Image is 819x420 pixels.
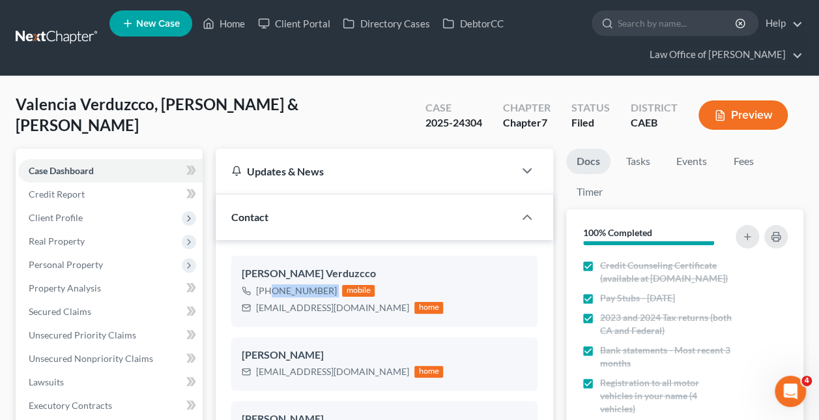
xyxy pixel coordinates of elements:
a: DebtorCC [436,12,510,35]
div: 2025-24304 [425,115,482,130]
a: Property Analysis [18,277,203,300]
span: Unsecured Priority Claims [29,329,136,340]
span: Executory Contracts [29,400,112,411]
a: Docs [566,149,611,174]
span: Secured Claims [29,306,91,317]
span: Case Dashboard [29,165,94,176]
button: Preview [698,100,788,130]
span: Lawsuits [29,376,64,387]
span: Client Profile [29,212,83,223]
div: District [631,100,678,115]
a: Timer [566,179,613,205]
span: Pay Stubs - [DATE] [600,292,675,305]
span: Registration to all motor vehicles in your name (4 vehicles) [600,376,733,415]
a: Credit Report [18,183,203,206]
span: Credit Report [29,188,85,200]
div: [PERSON_NAME] [242,348,527,363]
div: home [414,302,443,314]
a: Help [759,12,803,35]
a: Lawsuits [18,370,203,394]
span: Personal Property [29,259,103,270]
div: [PHONE_NUMBER] [256,284,337,297]
div: Chapter [503,100,551,115]
span: Contact [231,211,268,223]
a: Case Dashboard [18,159,203,183]
span: 4 [801,376,812,386]
div: home [414,366,443,378]
div: Chapter [503,115,551,130]
div: [EMAIL_ADDRESS][DOMAIN_NAME] [256,365,409,378]
a: Events [666,149,717,174]
iframe: Intercom live chat [775,376,806,407]
strong: 100% Completed [583,227,652,238]
a: Unsecured Nonpriority Claims [18,347,203,370]
div: CAEB [631,115,678,130]
span: 2023 and 2024 Tax returns (both CA and Federal) [600,311,733,337]
span: Unsecured Nonpriority Claims [29,353,153,364]
a: Executory Contracts [18,394,203,417]
input: Search by name... [618,11,737,35]
a: Home [196,12,251,35]
span: Valencia Verduzcco, [PERSON_NAME] & [PERSON_NAME] [16,95,298,134]
span: 7 [541,116,547,128]
a: Client Portal [251,12,336,35]
a: Tasks [616,149,661,174]
div: Status [571,100,610,115]
div: Updates & News [231,164,498,178]
a: Law Office of [PERSON_NAME] [643,43,803,67]
div: mobile [342,285,375,297]
div: [PERSON_NAME] Verduzcco [242,266,527,282]
div: Filed [571,115,610,130]
span: Property Analysis [29,282,101,293]
div: Case [425,100,482,115]
a: Unsecured Priority Claims [18,323,203,347]
div: [EMAIL_ADDRESS][DOMAIN_NAME] [256,301,409,314]
span: New Case [136,19,180,29]
a: Fees [723,149,764,174]
span: Credit Counseling Certificate (available at [DOMAIN_NAME]) [600,259,733,285]
span: Real Property [29,235,85,247]
a: Secured Claims [18,300,203,323]
a: Directory Cases [336,12,436,35]
span: Bank statements - Most recent 3 months [600,344,733,370]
